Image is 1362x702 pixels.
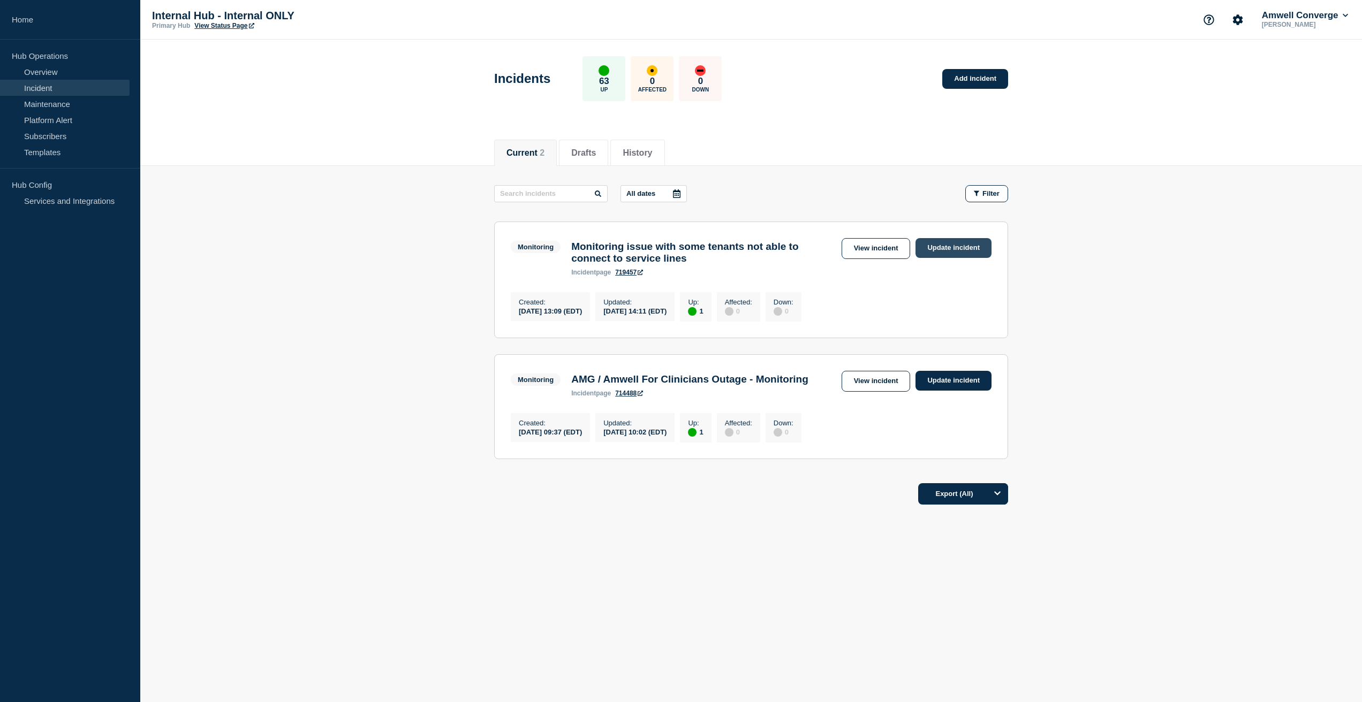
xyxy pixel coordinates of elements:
div: disabled [774,307,782,316]
div: affected [647,65,657,76]
div: 0 [774,306,793,316]
p: Up : [688,298,703,306]
div: 0 [725,306,752,316]
span: Monitoring [511,373,561,386]
p: Internal Hub - Internal ONLY [152,10,366,22]
div: disabled [725,307,733,316]
p: page [571,390,611,397]
button: All dates [621,185,687,202]
span: incident [571,390,596,397]
p: Up [600,87,608,93]
button: Filter [965,185,1008,202]
button: Drafts [571,148,596,158]
h3: Monitoring issue with some tenants not able to connect to service lines [571,241,836,264]
div: [DATE] 14:11 (EDT) [603,306,667,315]
a: Update incident [915,238,992,258]
div: disabled [774,428,782,437]
a: 714488 [615,390,643,397]
p: Primary Hub [152,22,190,29]
p: 0 [698,76,703,87]
div: [DATE] 13:09 (EDT) [519,306,582,315]
div: [DATE] 10:02 (EDT) [603,427,667,436]
a: Update incident [915,371,992,391]
h1: Incidents [494,71,550,86]
p: Down [692,87,709,93]
a: View incident [842,371,911,392]
span: Monitoring [511,241,561,253]
div: 0 [725,427,752,437]
p: Up : [688,419,703,427]
span: incident [571,269,596,276]
div: up [688,428,697,437]
button: History [623,148,652,158]
a: Add incident [942,69,1008,89]
div: [DATE] 09:37 (EDT) [519,427,582,436]
p: Affected : [725,298,752,306]
p: Down : [774,298,793,306]
p: Affected : [725,419,752,427]
button: Account settings [1227,9,1249,31]
button: Current 2 [506,148,544,158]
a: 719457 [615,269,643,276]
p: Updated : [603,419,667,427]
div: up [688,307,697,316]
p: Updated : [603,298,667,306]
p: Created : [519,419,582,427]
p: Created : [519,298,582,306]
div: disabled [725,428,733,437]
span: 2 [540,148,544,157]
button: Amwell Converge [1260,10,1350,21]
div: up [599,65,609,76]
p: Down : [774,419,793,427]
h3: AMG / Amwell For Clinicians Outage - Monitoring [571,373,808,385]
a: View incident [842,238,911,259]
p: 0 [650,76,655,87]
p: page [571,269,611,276]
input: Search incidents [494,185,608,202]
div: down [695,65,706,76]
p: All dates [626,189,655,197]
button: Options [987,483,1008,505]
p: 63 [599,76,609,87]
p: [PERSON_NAME] [1260,21,1350,28]
button: Export (All) [918,483,1008,505]
p: Affected [638,87,667,93]
a: View Status Page [194,22,254,29]
div: 1 [688,306,703,316]
div: 0 [774,427,793,437]
span: Filter [982,189,1000,197]
button: Support [1198,9,1220,31]
div: 1 [688,427,703,437]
